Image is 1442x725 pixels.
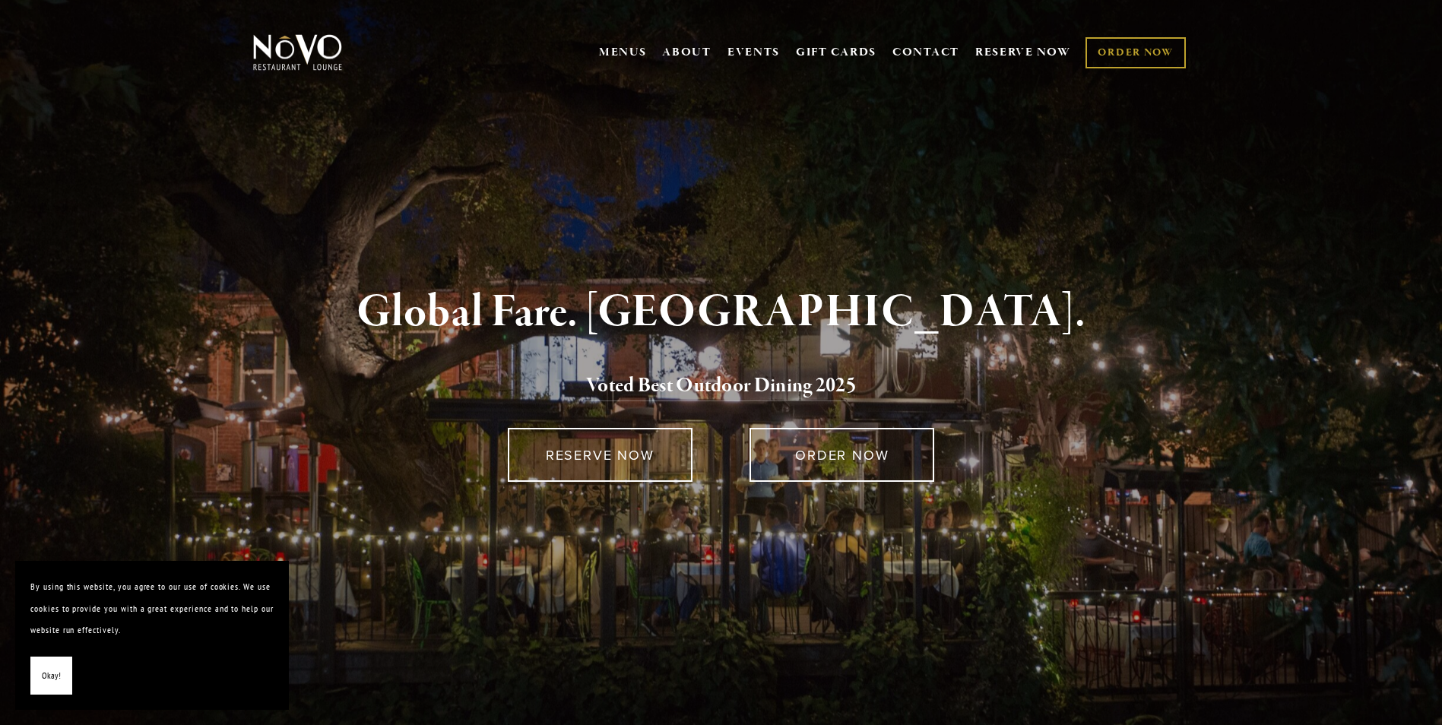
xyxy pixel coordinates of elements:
a: EVENTS [727,45,780,60]
a: GIFT CARDS [796,38,876,67]
section: Cookie banner [15,561,289,710]
a: RESERVE NOW [975,38,1071,67]
a: MENUS [599,45,647,60]
a: ORDER NOW [1085,37,1185,68]
a: RESERVE NOW [508,428,692,482]
span: Okay! [42,665,61,687]
img: Novo Restaurant &amp; Lounge [250,33,345,71]
a: CONTACT [892,38,959,67]
a: Voted Best Outdoor Dining 202 [586,372,846,401]
p: By using this website, you agree to our use of cookies. We use cookies to provide you with a grea... [30,576,274,641]
h2: 5 [278,370,1165,402]
a: ABOUT [662,45,711,60]
strong: Global Fare. [GEOGRAPHIC_DATA]. [357,283,1085,341]
button: Okay! [30,657,72,695]
a: ORDER NOW [750,428,934,482]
